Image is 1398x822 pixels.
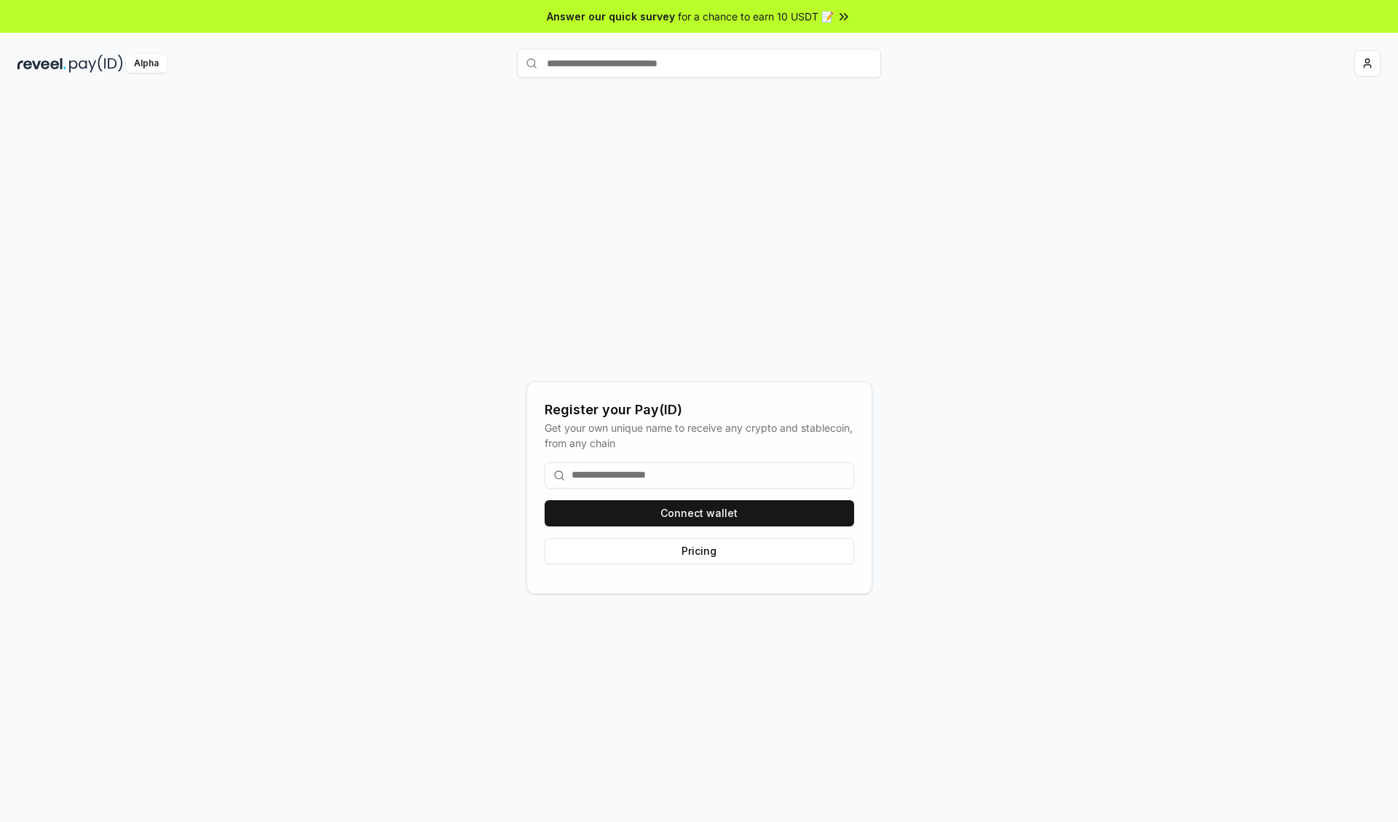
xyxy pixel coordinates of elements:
span: Answer our quick survey [547,9,675,24]
button: Connect wallet [545,500,854,526]
div: Get your own unique name to receive any crypto and stablecoin, from any chain [545,420,854,451]
div: Register your Pay(ID) [545,400,854,420]
img: reveel_dark [17,55,66,73]
button: Pricing [545,538,854,564]
img: pay_id [69,55,123,73]
div: Alpha [126,55,167,73]
span: for a chance to earn 10 USDT 📝 [678,9,834,24]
